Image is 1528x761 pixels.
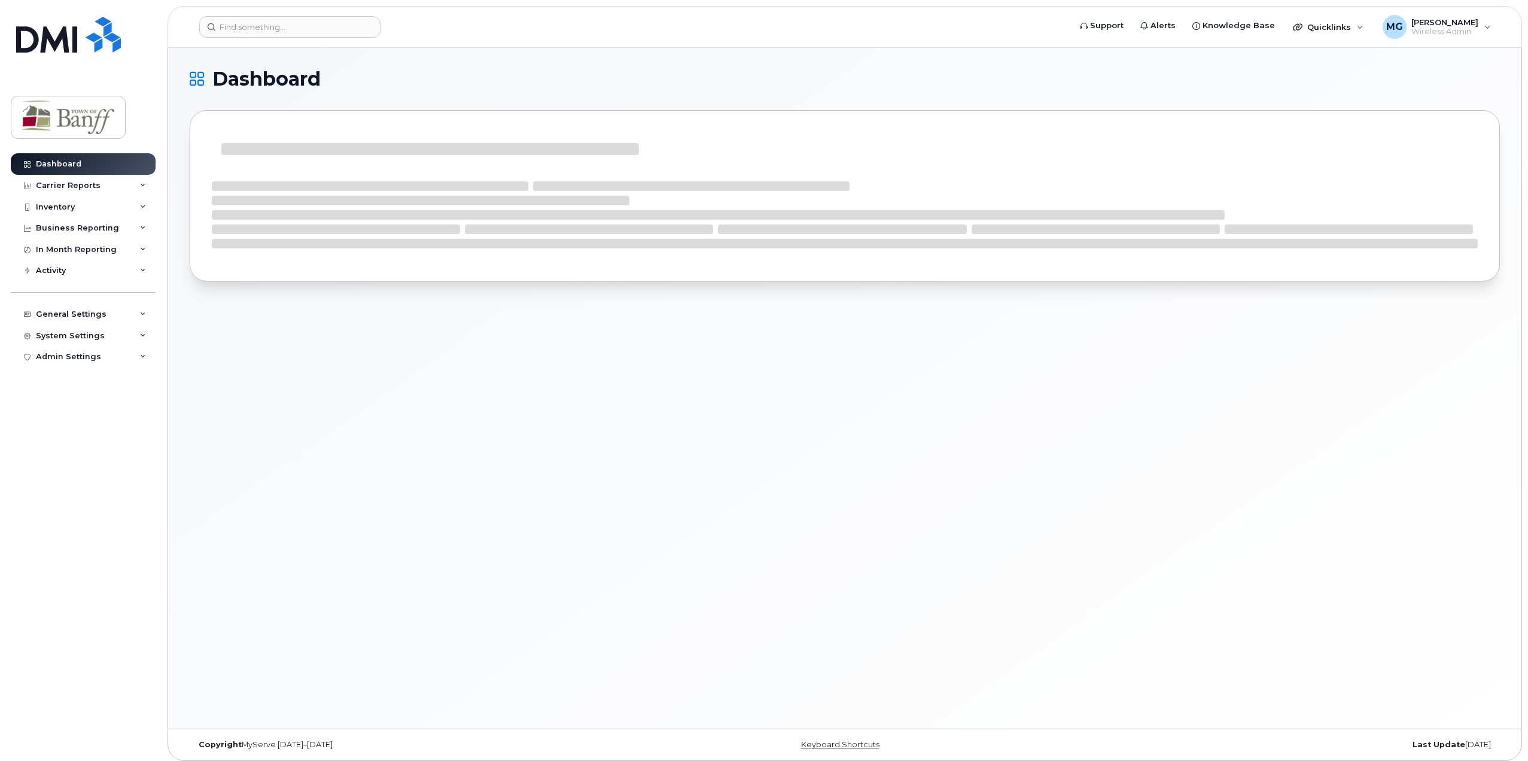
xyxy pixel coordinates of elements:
[801,740,879,749] a: Keyboard Shortcuts
[1063,740,1500,750] div: [DATE]
[199,740,242,749] strong: Copyright
[190,740,626,750] div: MyServe [DATE]–[DATE]
[212,70,321,88] span: Dashboard
[1413,740,1465,749] strong: Last Update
